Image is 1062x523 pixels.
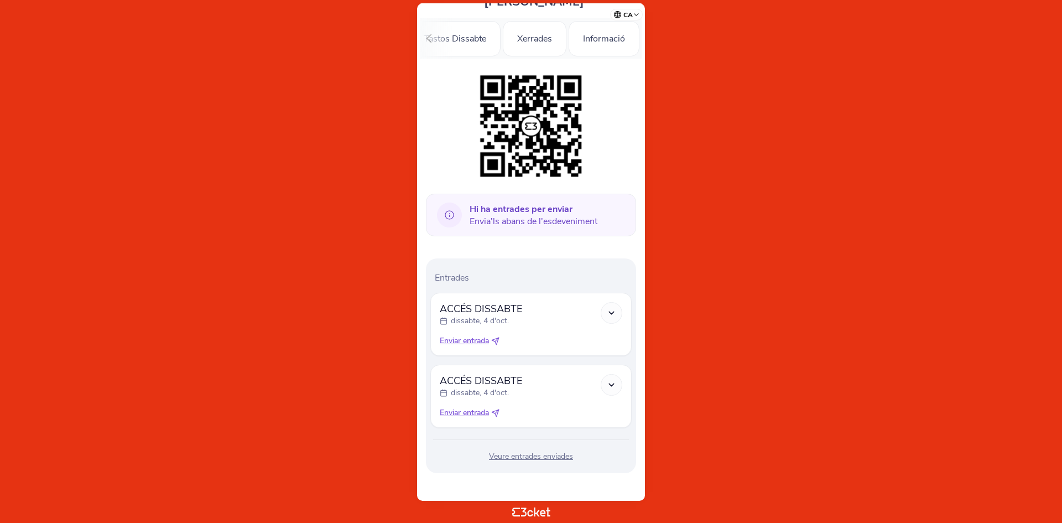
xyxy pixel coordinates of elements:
div: Informació [569,21,639,56]
a: Xerrades [503,32,566,44]
a: Informació [569,32,639,44]
span: ACCÉS DISSABTE [440,374,522,387]
p: dissabte, 4 d'oct. [451,387,509,398]
span: Enviar entrada [440,335,489,346]
b: Hi ha entrades per enviar [470,203,572,215]
p: Entrades [435,272,632,284]
span: ACCÉS DISSABTE [440,302,522,315]
p: dissabte, 4 d'oct. [451,315,509,327]
div: Xerrades [503,21,566,56]
div: Veure entrades enviades [430,451,632,462]
a: Tastos Dissabte [409,32,501,44]
img: 5223dfdca45445208fcef2baff2c3e96.png [475,70,587,183]
span: Enviar entrada [440,407,489,418]
div: Tastos Dissabte [409,21,501,56]
span: Envia'ls abans de l'esdeveniment [470,203,597,227]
